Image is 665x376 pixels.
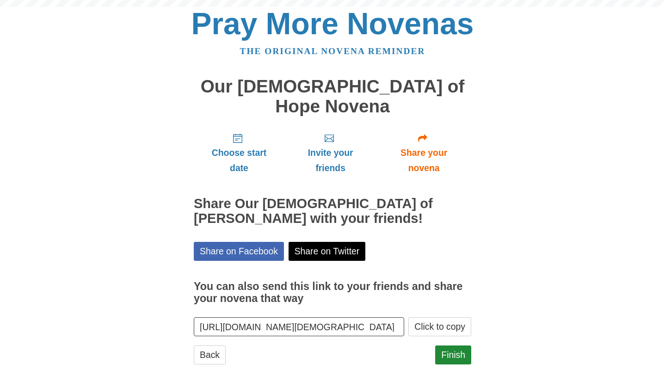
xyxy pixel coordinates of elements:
[240,46,425,56] a: The original novena reminder
[386,145,462,176] span: Share your novena
[194,242,284,261] a: Share on Facebook
[289,242,366,261] a: Share on Twitter
[194,281,471,304] h3: You can also send this link to your friends and share your novena that way
[191,6,474,41] a: Pray More Novenas
[376,125,471,180] a: Share your novena
[194,197,471,226] h2: Share Our [DEMOGRAPHIC_DATA] of [PERSON_NAME] with your friends!
[194,345,226,364] a: Back
[194,77,471,116] h1: Our [DEMOGRAPHIC_DATA] of Hope Novena
[435,345,471,364] a: Finish
[194,125,284,180] a: Choose start date
[294,145,367,176] span: Invite your friends
[203,145,275,176] span: Choose start date
[284,125,376,180] a: Invite your friends
[408,317,471,336] button: Click to copy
